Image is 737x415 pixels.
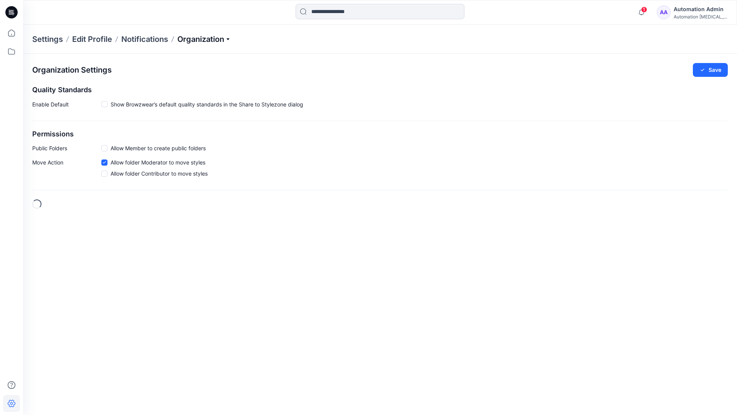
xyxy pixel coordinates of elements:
div: Automation [MEDICAL_DATA]... [674,14,727,20]
h2: Quality Standards [32,86,728,94]
span: Allow folder Moderator to move styles [111,158,205,166]
p: Settings [32,34,63,45]
div: AA [657,5,671,19]
span: Allow folder Contributor to move styles [111,169,208,178]
p: Enable Default [32,100,101,111]
a: Edit Profile [72,34,112,45]
span: Allow Member to create public folders [111,144,206,152]
span: 1 [641,7,647,13]
button: Save [693,63,728,77]
p: Move Action [32,158,101,181]
p: Public Folders [32,144,101,152]
div: Automation Admin [674,5,727,14]
span: Show Browzwear’s default quality standards in the Share to Stylezone dialog [111,100,303,108]
h2: Organization Settings [32,66,112,75]
a: Notifications [121,34,168,45]
h2: Permissions [32,130,728,138]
